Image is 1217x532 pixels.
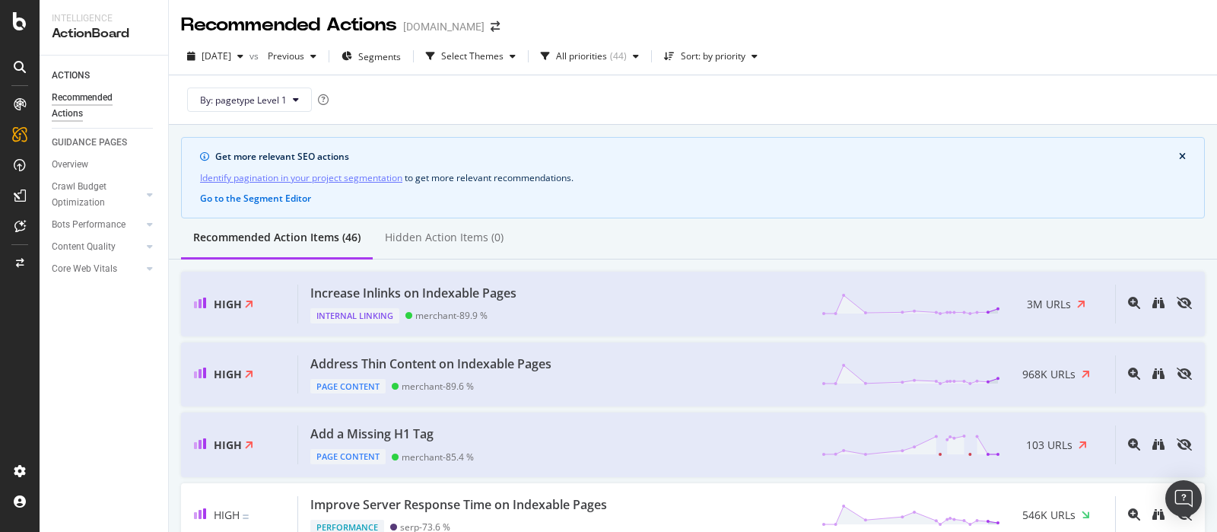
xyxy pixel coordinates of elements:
div: binoculars [1152,368,1165,380]
span: High [214,297,242,311]
button: close banner [1175,147,1190,167]
div: Internal Linking [310,308,399,323]
a: Overview [52,157,157,173]
div: Recommended Actions [52,90,143,122]
a: binoculars [1152,298,1165,311]
div: binoculars [1152,297,1165,309]
div: Page Content [310,379,386,394]
div: binoculars [1152,508,1165,521]
span: High [214,367,242,381]
a: Identify pagination in your project segmentation [200,170,402,186]
div: Increase Inlinks on Indexable Pages [310,285,516,302]
div: Select Themes [441,52,504,61]
span: By: pagetype Level 1 [200,94,287,107]
div: Page Content [310,449,386,464]
button: Segments [335,44,407,68]
button: Sort: by priority [658,44,764,68]
button: [DATE] [181,44,249,68]
div: Overview [52,157,88,173]
div: ACTIONS [52,68,90,84]
a: Recommended Actions [52,90,157,122]
div: ( 44 ) [610,52,627,61]
div: All priorities [556,52,607,61]
span: Segments [358,50,401,63]
span: High [214,508,240,522]
div: Content Quality [52,239,116,255]
a: GUIDANCE PAGES [52,135,157,151]
div: arrow-right-arrow-left [491,21,500,32]
a: Bots Performance [52,217,142,233]
div: eye-slash [1177,368,1192,380]
div: info banner [181,137,1205,218]
div: eye-slash [1177,438,1192,451]
a: binoculars [1152,439,1165,452]
div: [DOMAIN_NAME] [403,19,485,34]
span: Previous [262,49,304,62]
div: to get more relevant recommendations . [200,170,1186,186]
span: 968K URLs [1022,367,1076,382]
div: magnifying-glass-plus [1128,438,1140,451]
a: binoculars [1152,509,1165,522]
div: Open Intercom Messenger [1165,480,1202,517]
button: By: pagetype Level 1 [187,88,312,112]
button: Select Themes [420,44,522,68]
div: Intelligence [52,12,156,25]
div: ActionBoard [52,25,156,43]
span: 2025 Aug. 21st [202,49,231,62]
div: Add a Missing H1 Tag [310,425,434,443]
div: merchant - 89.9 % [415,310,488,321]
button: Go to the Segment Editor [200,192,311,205]
div: Address Thin Content on Indexable Pages [310,355,551,373]
a: binoculars [1152,368,1165,381]
div: merchant - 85.4 % [402,451,474,463]
div: Bots Performance [52,217,126,233]
div: Recommended Actions [181,12,397,38]
div: magnifying-glass-plus [1128,368,1140,380]
div: Get more relevant SEO actions [215,150,1179,164]
span: 103 URLs [1026,438,1072,453]
div: merchant - 89.6 % [402,381,474,392]
div: Core Web Vitals [52,261,117,277]
a: Content Quality [52,239,142,255]
span: High [214,438,242,452]
div: magnifying-glass-plus [1128,508,1140,521]
div: Hidden Action Items (0) [385,230,504,245]
span: 546K URLs [1022,508,1076,523]
div: Improve Server Response Time on Indexable Pages [310,496,607,514]
img: Equal [243,514,249,519]
a: Crawl Budget Optimization [52,179,142,211]
div: Crawl Budget Optimization [52,179,132,211]
button: All priorities(44) [535,44,645,68]
span: vs [249,49,262,62]
div: Sort: by priority [681,52,745,61]
button: Previous [262,44,323,68]
span: 3M URLs [1027,297,1071,312]
div: magnifying-glass-plus [1128,297,1140,309]
div: binoculars [1152,438,1165,451]
div: GUIDANCE PAGES [52,135,127,151]
a: ACTIONS [52,68,157,84]
div: Recommended Action Items (46) [193,230,361,245]
div: eye-slash [1177,297,1192,309]
a: Core Web Vitals [52,261,142,277]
